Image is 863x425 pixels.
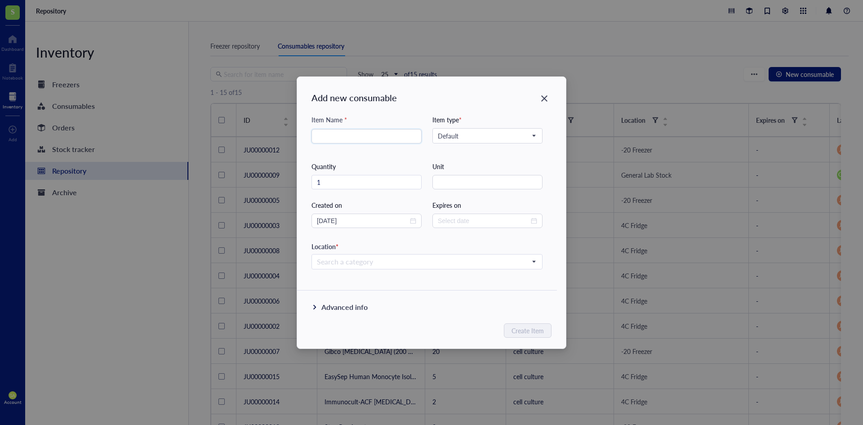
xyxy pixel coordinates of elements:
[311,242,543,251] div: Location
[317,216,408,226] input: Select date
[537,91,552,106] button: Close
[432,115,543,125] div: Item type
[432,161,543,171] div: Unit
[311,91,566,104] div: Add new consumable
[537,93,552,104] span: Close
[311,115,347,125] div: Item Name
[438,132,535,140] span: Default
[504,323,552,338] button: Create Item
[438,216,529,226] input: Select date
[311,200,422,210] div: Created on
[311,161,422,171] div: Quantity
[432,200,543,210] div: Expires on
[321,302,368,313] div: Advanced info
